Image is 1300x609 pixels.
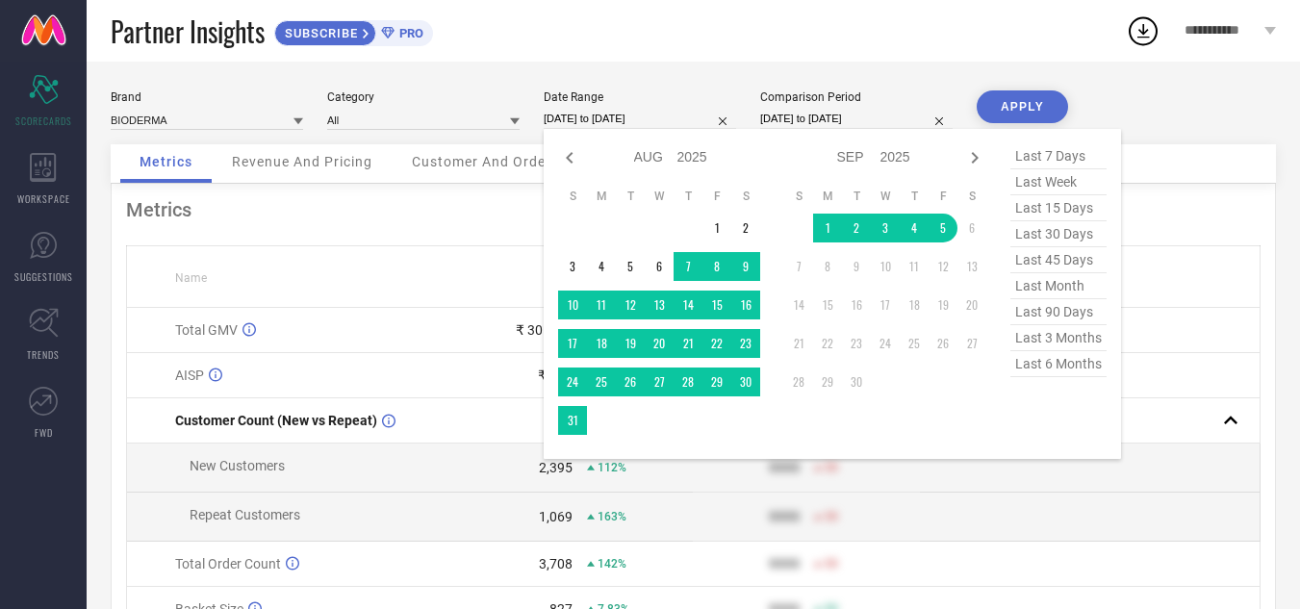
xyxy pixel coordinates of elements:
td: Mon Sep 29 2025 [813,368,842,396]
div: 1,069 [539,509,573,524]
span: SUGGESTIONS [14,269,73,284]
td: Thu Sep 18 2025 [900,291,929,319]
td: Mon Sep 08 2025 [813,252,842,281]
th: Sunday [558,189,587,204]
td: Tue Aug 05 2025 [616,252,645,281]
span: 50 [825,461,838,474]
div: Comparison Period [760,90,953,104]
th: Wednesday [871,189,900,204]
div: Open download list [1126,13,1160,48]
td: Tue Sep 02 2025 [842,214,871,242]
td: Mon Sep 01 2025 [813,214,842,242]
td: Thu Aug 28 2025 [674,368,702,396]
td: Fri Aug 01 2025 [702,214,731,242]
span: FWD [35,425,53,440]
td: Fri Sep 26 2025 [929,329,957,358]
input: Select comparison period [760,109,953,129]
td: Fri Sep 19 2025 [929,291,957,319]
span: 142% [598,557,626,571]
td: Sat Aug 16 2025 [731,291,760,319]
span: Total Order Count [175,556,281,571]
td: Wed Sep 03 2025 [871,214,900,242]
td: Wed Aug 06 2025 [645,252,674,281]
span: SCORECARDS [15,114,72,128]
td: Sat Aug 02 2025 [731,214,760,242]
span: last 90 days [1010,299,1107,325]
th: Friday [702,189,731,204]
span: last month [1010,273,1107,299]
td: Thu Aug 14 2025 [674,291,702,319]
div: 9999 [769,509,800,524]
td: Sat Sep 20 2025 [957,291,986,319]
td: Sat Sep 06 2025 [957,214,986,242]
div: 3,708 [539,556,573,571]
td: Sun Sep 21 2025 [784,329,813,358]
span: SUBSCRIBE [275,26,363,40]
td: Sat Sep 13 2025 [957,252,986,281]
td: Sun Aug 03 2025 [558,252,587,281]
td: Wed Sep 10 2025 [871,252,900,281]
td: Tue Aug 26 2025 [616,368,645,396]
span: last 7 days [1010,143,1107,169]
td: Mon Aug 18 2025 [587,329,616,358]
div: 9999 [769,556,800,571]
button: APPLY [977,90,1068,123]
td: Wed Aug 20 2025 [645,329,674,358]
td: Sun Aug 10 2025 [558,291,587,319]
td: Wed Aug 13 2025 [645,291,674,319]
td: Tue Sep 23 2025 [842,329,871,358]
td: Sat Aug 09 2025 [731,252,760,281]
td: Fri Aug 08 2025 [702,252,731,281]
span: PRO [395,26,423,40]
td: Sat Aug 23 2025 [731,329,760,358]
span: Name [175,271,207,285]
td: Sun Sep 07 2025 [784,252,813,281]
div: Brand [111,90,303,104]
th: Wednesday [645,189,674,204]
span: Customer Count (New vs Repeat) [175,413,377,428]
th: Friday [929,189,957,204]
div: Category [327,90,520,104]
span: Customer And Orders [412,154,559,169]
span: AISP [175,368,204,383]
span: 163% [598,510,626,523]
td: Sun Aug 31 2025 [558,406,587,435]
td: Thu Sep 11 2025 [900,252,929,281]
td: Sun Aug 17 2025 [558,329,587,358]
td: Tue Sep 09 2025 [842,252,871,281]
div: ₹ 732 [538,368,573,383]
td: Mon Sep 22 2025 [813,329,842,358]
td: Tue Aug 19 2025 [616,329,645,358]
div: Date Range [544,90,736,104]
a: SUBSCRIBEPRO [274,15,433,46]
td: Wed Aug 27 2025 [645,368,674,396]
span: last 30 days [1010,221,1107,247]
td: Thu Sep 25 2025 [900,329,929,358]
span: last 15 days [1010,195,1107,221]
td: Fri Sep 05 2025 [929,214,957,242]
td: Mon Aug 11 2025 [587,291,616,319]
th: Tuesday [616,189,645,204]
span: Revenue And Pricing [232,154,372,169]
td: Tue Sep 30 2025 [842,368,871,396]
span: last 45 days [1010,247,1107,273]
td: Thu Aug 07 2025 [674,252,702,281]
th: Saturday [957,189,986,204]
td: Sun Sep 28 2025 [784,368,813,396]
div: Next month [963,146,986,169]
span: 50 [825,510,838,523]
div: 2,395 [539,460,573,475]
span: TRENDS [27,347,60,362]
td: Fri Aug 15 2025 [702,291,731,319]
span: 50 [825,557,838,571]
span: New Customers [190,458,285,473]
span: Metrics [140,154,192,169]
span: Partner Insights [111,12,265,51]
span: Repeat Customers [190,507,300,522]
div: 9999 [769,460,800,475]
td: Mon Aug 25 2025 [587,368,616,396]
th: Tuesday [842,189,871,204]
td: Sat Sep 27 2025 [957,329,986,358]
td: Fri Aug 22 2025 [702,329,731,358]
span: last 6 months [1010,351,1107,377]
